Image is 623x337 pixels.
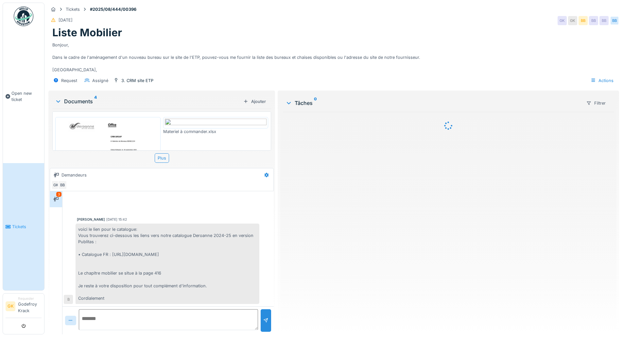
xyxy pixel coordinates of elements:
[241,97,268,106] div: Ajouter
[58,180,67,190] div: BB
[14,7,33,26] img: Badge_color-CXgf-gQk.svg
[64,295,73,304] div: B
[558,16,567,25] div: GK
[11,90,42,103] span: Open new ticket
[155,153,169,163] div: Plus
[61,172,87,178] div: Demandeurs
[52,39,615,73] div: Bonjour, Dans le cadre de l'aménagement d'un nouveau bureau sur le site de l'ETP, pouvez-vous me ...
[3,30,44,163] a: Open new ticket
[12,224,42,230] span: Tickets
[66,6,80,12] div: Tickets
[599,16,609,25] div: BB
[87,6,139,12] strong: #2025/08/444/00396
[286,99,581,107] div: Tâches
[77,217,105,222] div: [PERSON_NAME]
[314,99,317,107] sup: 0
[92,77,108,84] div: Assigné
[610,16,619,25] div: BB
[51,180,61,190] div: GK
[55,97,241,105] div: Documents
[76,224,259,304] div: voici le lien pour le catalogue: Vous trouverez ci-dessous les liens vers notre catalogue Deroann...
[121,77,153,84] div: 3. CRM site ETP
[165,119,267,127] img: ce440f4f-fc43-4b16-bde4-587dd49aab6b-Materiel%20%C3%A0%20commander.xlsx
[106,217,127,222] div: [DATE] 15:42
[583,98,609,108] div: Filtrer
[56,192,61,197] div: 3
[3,163,44,290] a: Tickets
[18,296,42,316] li: Godefroy Krack
[61,77,77,84] div: Request
[588,76,616,85] div: Actions
[18,296,42,301] div: Requester
[59,17,73,23] div: [DATE]
[568,16,577,25] div: GK
[589,16,598,25] div: BB
[6,301,15,311] li: GK
[94,97,97,105] sup: 4
[579,16,588,25] div: BB
[163,128,268,135] div: Materiel à commander.xlsx
[57,119,159,262] img: 3eyl0fssnjioqamitj9eqshk1f4h
[52,26,122,39] h1: Liste Mobilier
[6,296,42,318] a: GK RequesterGodefroy Krack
